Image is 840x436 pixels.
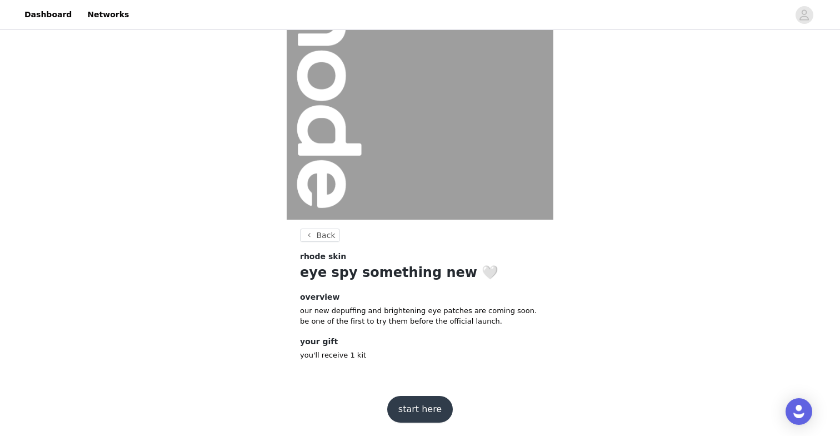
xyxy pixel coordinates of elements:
[387,396,453,423] button: start here
[300,291,540,303] h4: overview
[300,336,540,348] h4: your gift
[18,2,78,27] a: Dashboard
[300,229,340,242] button: Back
[300,305,540,327] p: our new depuffing and brightening eye patches are coming soon. be one of the first to try them be...
[300,251,346,262] span: rhode skin
[81,2,136,27] a: Networks
[799,6,809,24] div: avatar
[300,350,540,361] p: you'll receive 1 kit
[300,262,540,283] h1: eye spy something new 🤍
[786,398,812,425] div: Open Intercom Messenger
